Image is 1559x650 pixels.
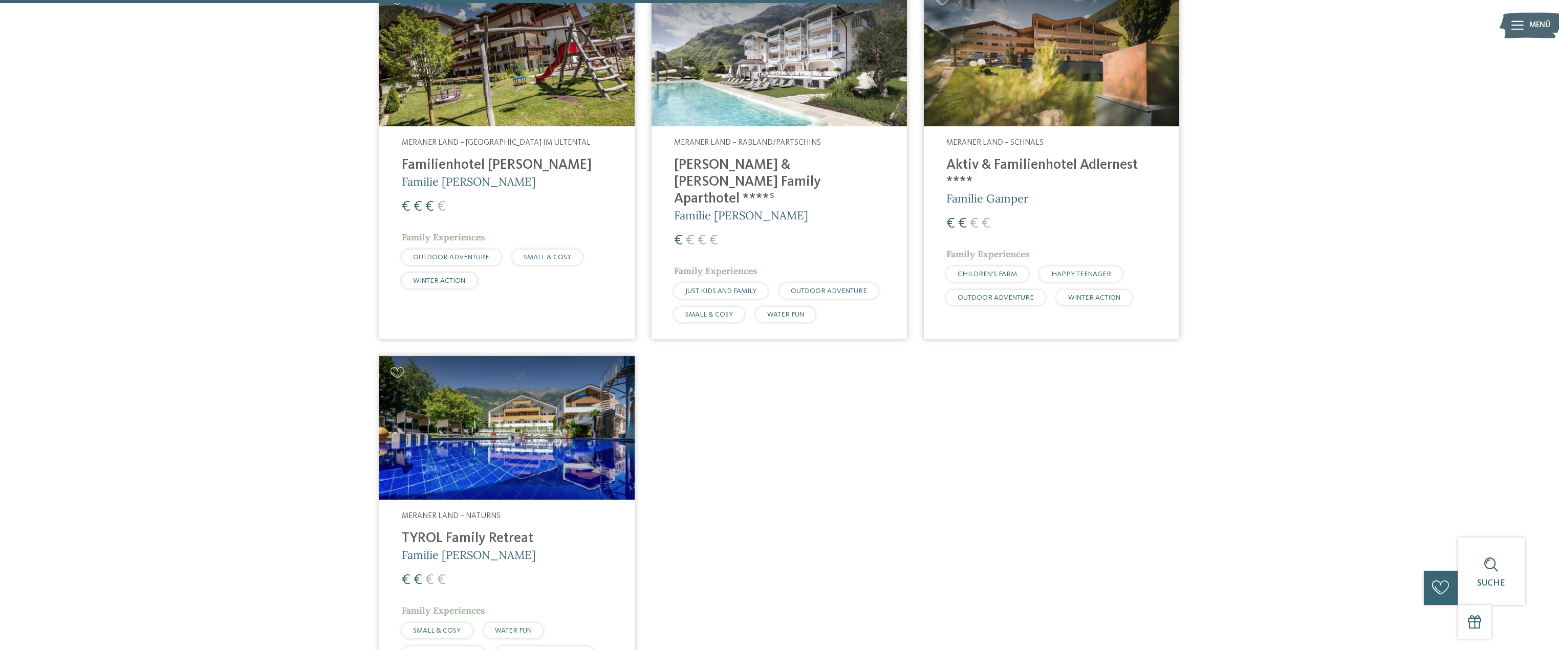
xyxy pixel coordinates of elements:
[685,311,733,318] span: SMALL & COSY
[1051,271,1111,278] span: HAPPY TEENAGER
[402,157,612,174] h4: Familienhotel [PERSON_NAME]
[402,231,485,243] span: Family Experiences
[1477,579,1505,588] span: Suche
[970,216,979,231] span: €
[791,287,867,295] span: OUTDOOR ADVENTURE
[413,627,461,634] span: SMALL & COSY
[958,271,1017,278] span: CHILDREN’S FARM
[1068,294,1120,301] span: WINTER ACTION
[413,277,465,284] span: WINTER ACTION
[402,604,485,616] span: Family Experiences
[379,356,635,500] img: Familien Wellness Residence Tyrol ****
[402,548,536,562] span: Familie [PERSON_NAME]
[414,199,422,214] span: €
[413,254,489,261] span: OUTDOOR ADVENTURE
[946,191,1029,206] span: Familie Gamper
[958,216,967,231] span: €
[402,573,410,588] span: €
[425,199,434,214] span: €
[674,139,821,147] span: Meraner Land – Rabland/Partschins
[674,208,808,222] span: Familie [PERSON_NAME]
[402,139,591,147] span: Meraner Land – [GEOGRAPHIC_DATA] im Ultental
[946,248,1030,260] span: Family Experiences
[686,233,695,248] span: €
[946,157,1157,191] h4: Aktiv & Familienhotel Adlernest ****
[524,254,571,261] span: SMALL & COSY
[402,512,501,520] span: Meraner Land – Naturns
[685,287,756,295] span: JUST KIDS AND FAMILY
[709,233,718,248] span: €
[946,216,955,231] span: €
[674,265,757,277] span: Family Experiences
[402,199,410,214] span: €
[414,573,422,588] span: €
[674,233,683,248] span: €
[767,311,804,318] span: WATER FUN
[698,233,706,248] span: €
[402,174,536,189] span: Familie [PERSON_NAME]
[495,627,532,634] span: WATER FUN
[425,573,434,588] span: €
[982,216,990,231] span: €
[958,294,1034,301] span: OUTDOOR ADVENTURE
[402,530,612,547] h4: TYROL Family Retreat
[437,573,446,588] span: €
[437,199,446,214] span: €
[674,157,884,208] h4: [PERSON_NAME] & [PERSON_NAME] Family Aparthotel ****ˢ
[946,139,1044,147] span: Meraner Land – Schnals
